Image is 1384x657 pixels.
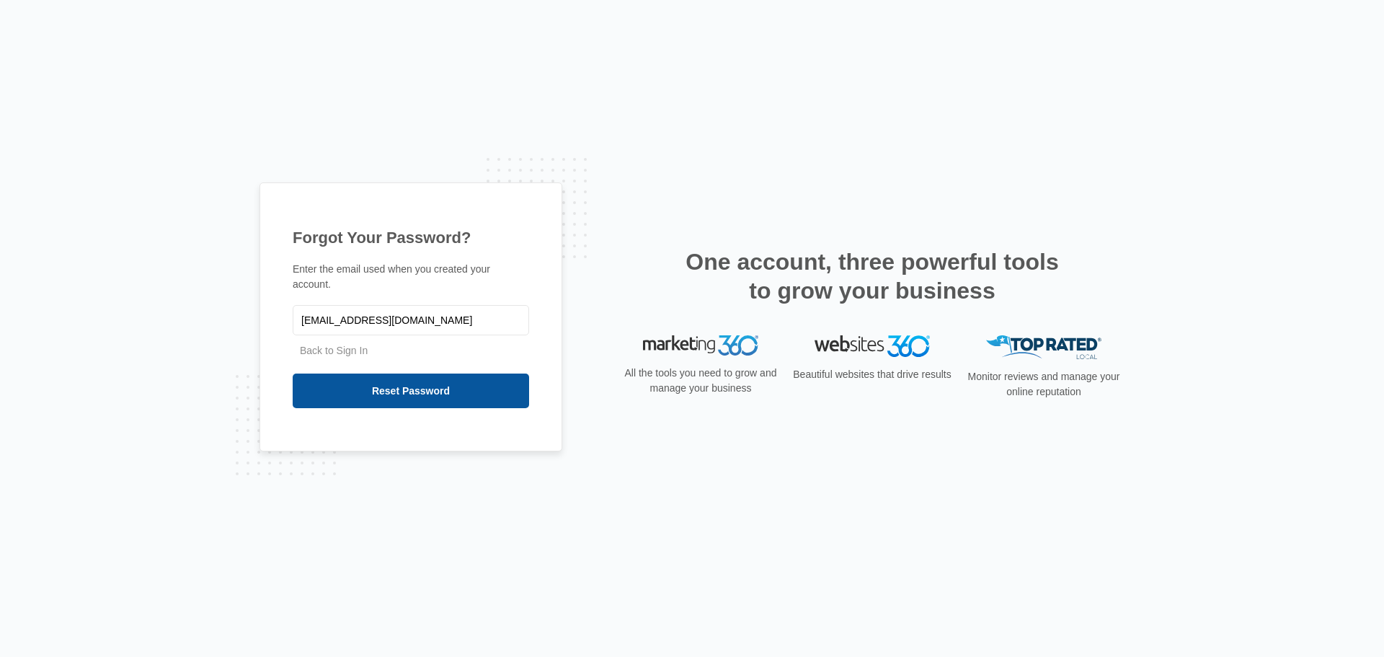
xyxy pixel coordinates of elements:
[620,366,781,396] p: All the tools you need to grow and manage your business
[963,369,1124,400] p: Monitor reviews and manage your online reputation
[681,247,1063,305] h2: One account, three powerful tools to grow your business
[293,374,529,408] input: Reset Password
[300,345,368,356] a: Back to Sign In
[791,367,953,382] p: Beautiful websites that drive results
[293,262,529,292] p: Enter the email used when you created your account.
[293,305,529,335] input: Email
[986,335,1101,359] img: Top Rated Local
[293,226,529,250] h1: Forgot Your Password?
[815,335,930,356] img: Websites 360
[643,335,758,356] img: Marketing 360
